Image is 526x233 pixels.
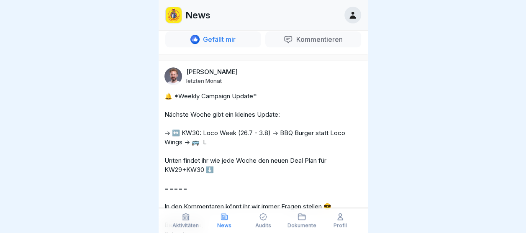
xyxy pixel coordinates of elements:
p: Gefällt mir [200,35,236,44]
p: [PERSON_NAME] [186,68,238,76]
p: Aktivitäten [172,223,199,228]
p: News [185,10,210,20]
p: Dokumente [287,223,316,228]
p: letzten Monat [186,77,222,84]
p: Profil [334,223,347,228]
img: loco.jpg [166,7,182,23]
p: Audits [255,223,271,228]
p: News [217,223,231,228]
p: Kommentieren [293,35,343,44]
